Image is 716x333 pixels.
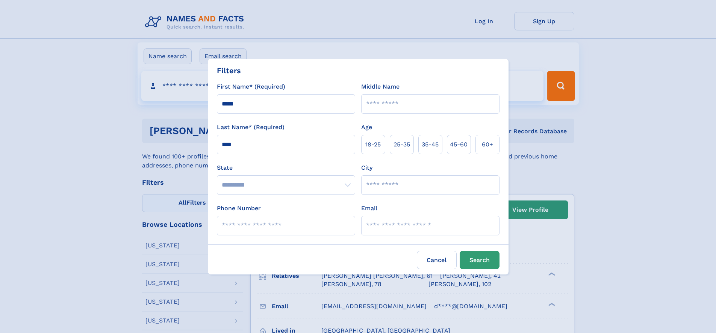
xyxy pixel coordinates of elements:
button: Search [460,251,500,269]
span: 45‑60 [450,140,468,149]
span: 18‑25 [365,140,381,149]
label: Age [361,123,372,132]
span: 25‑35 [394,140,410,149]
span: 35‑45 [422,140,439,149]
label: Phone Number [217,204,261,213]
label: Last Name* (Required) [217,123,285,132]
label: State [217,163,355,172]
label: Cancel [417,251,457,269]
span: 60+ [482,140,493,149]
label: Middle Name [361,82,400,91]
label: Email [361,204,377,213]
label: First Name* (Required) [217,82,285,91]
label: City [361,163,372,172]
div: Filters [217,65,241,76]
